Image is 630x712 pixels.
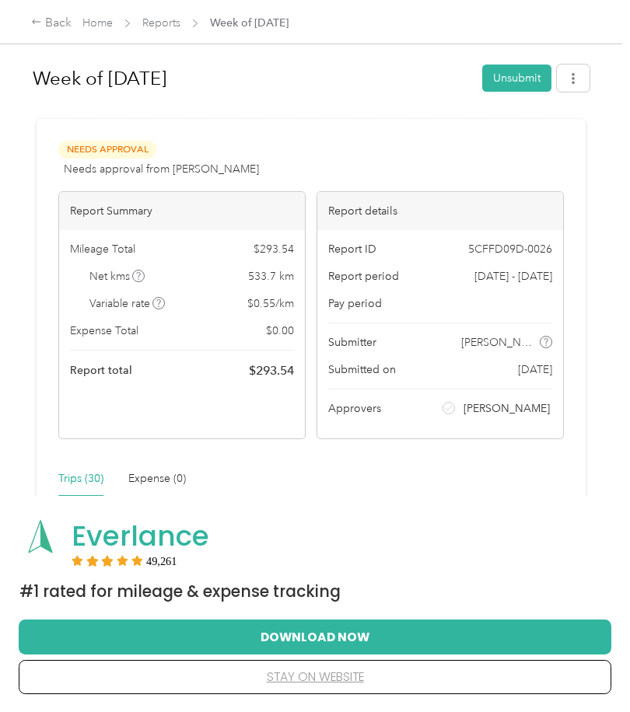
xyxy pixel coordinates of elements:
[142,16,180,30] a: Reports
[328,241,376,257] span: Report ID
[19,515,61,557] img: App logo
[328,295,382,312] span: Pay period
[464,400,550,417] span: [PERSON_NAME]
[44,661,586,693] button: stay on website
[58,470,103,487] div: Trips (30)
[44,620,586,653] button: Download Now
[210,15,289,31] span: Week of [DATE]
[248,268,294,284] span: 533.7 km
[70,241,135,257] span: Mileage Total
[64,161,259,177] span: Needs approval from [PERSON_NAME]
[31,14,72,33] div: Back
[328,268,399,284] span: Report period
[266,323,294,339] span: $ 0.00
[70,362,132,379] span: Report total
[70,323,138,339] span: Expense Total
[482,65,551,92] button: Unsubmit
[72,516,209,556] span: Everlance
[317,192,563,230] div: Report details
[82,16,113,30] a: Home
[328,361,396,378] span: Submitted on
[59,192,305,230] div: Report Summary
[33,60,471,97] h1: Week of August 4 2025
[468,241,552,257] span: 5CFFD09D-0026
[89,295,166,312] span: Variable rate
[474,268,552,284] span: [DATE] - [DATE]
[128,470,186,487] div: Expense (0)
[249,361,294,380] span: $ 293.54
[254,241,294,257] span: $ 293.54
[328,334,376,351] span: Submitter
[146,557,177,566] span: User reviews count
[89,268,145,284] span: Net kms
[247,295,294,312] span: $ 0.55 / km
[328,400,381,417] span: Approvers
[518,361,552,378] span: [DATE]
[461,334,537,351] span: [PERSON_NAME]
[58,141,156,159] span: Needs Approval
[72,555,177,566] div: Rating:5 stars
[19,581,341,602] span: #1 Rated for Mileage & Expense Tracking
